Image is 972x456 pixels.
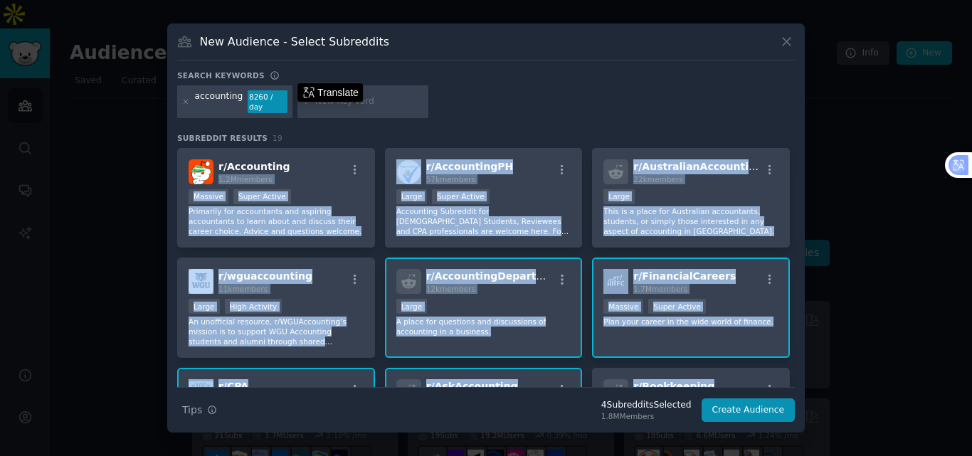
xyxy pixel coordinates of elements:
[702,398,796,423] button: Create Audience
[189,206,364,236] p: Primarily for accountants and aspiring accountants to learn about and discuss their career choice...
[189,269,213,294] img: wguaccounting
[426,285,475,293] span: 12k members
[189,317,364,346] p: An unofficial resource, r/WGUAccounting’s mission is to support WGU Accounting students and alumn...
[633,161,763,172] span: r/ AustralianAccounting
[603,317,778,327] p: Plan your career in the wide world of finance.
[633,381,714,392] span: r/ Bookkeeping
[248,90,287,113] div: 8260 / day
[426,270,565,282] span: r/ AccountingDepartment
[273,134,282,142] span: 19
[233,189,291,204] div: Super Active
[426,161,513,172] span: r/ AccountingPH
[177,133,268,143] span: Subreddit Results
[633,175,682,184] span: 22k members
[396,206,571,236] p: Accounting Subreddit for [DEMOGRAPHIC_DATA] Students, Reviewees and CPA professionals are welcome...
[396,299,428,314] div: Large
[603,269,628,294] img: FinancialCareers
[189,189,228,204] div: Massive
[601,399,692,412] div: 4 Subreddit s Selected
[189,299,220,314] div: Large
[648,299,706,314] div: Super Active
[200,34,389,49] h3: New Audience - Select Subreddits
[225,299,282,314] div: High Activity
[218,161,290,172] span: r/ Accounting
[633,270,736,282] span: r/ FinancialCareers
[633,285,687,293] span: 1.7M members
[177,398,222,423] button: Tips
[218,270,312,282] span: r/ wguaccounting
[182,403,202,418] span: Tips
[396,189,428,204] div: Large
[603,299,643,314] div: Massive
[218,381,248,392] span: r/ CPA
[218,285,268,293] span: 11k members
[603,189,635,204] div: Large
[426,381,518,392] span: r/ AskAccounting
[218,175,273,184] span: 1.2M members
[189,159,213,184] img: Accounting
[396,159,421,184] img: AccountingPH
[432,189,490,204] div: Super Active
[195,90,243,113] div: accounting
[603,206,778,236] p: This is a place for Australian accountants, students, or simply those interested in any aspect of...
[601,411,692,421] div: 1.8M Members
[177,70,265,80] h3: Search keywords
[426,175,475,184] span: 57k members
[189,379,213,404] img: CPA
[396,317,571,336] p: A place for questions and discussions of accounting in a business.
[315,95,423,108] input: New Keyword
